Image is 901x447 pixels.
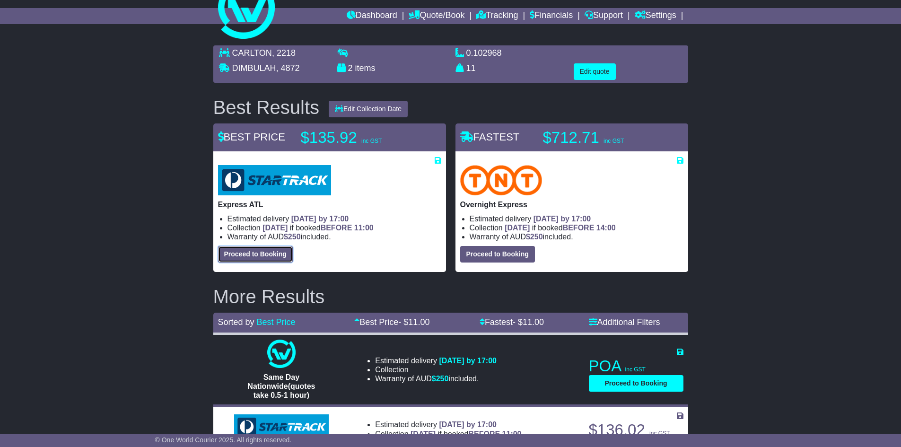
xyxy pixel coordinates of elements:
[321,224,352,232] span: BEFORE
[375,374,497,383] li: Warranty of AUD included.
[470,232,683,241] li: Warranty of AUD included.
[375,429,521,438] li: Collection
[460,200,683,209] p: Overnight Express
[291,215,349,223] span: [DATE] by 17:00
[466,63,476,73] span: 11
[408,317,429,327] span: 11.00
[375,365,497,374] li: Collection
[354,224,374,232] span: 11:00
[227,214,441,223] li: Estimated delivery
[589,357,683,376] p: POA
[460,246,535,263] button: Proceed to Booking
[355,63,376,73] span: items
[530,8,573,24] a: Financials
[513,317,544,327] span: - $
[409,8,464,24] a: Quote/Book
[213,286,688,307] h2: More Results
[348,63,353,73] span: 2
[604,138,624,144] span: inc GST
[227,232,441,241] li: Warranty of AUD included.
[460,165,542,195] img: TNT Domestic: Overnight Express
[272,48,296,58] span: , 2218
[227,223,441,232] li: Collection
[439,421,497,429] span: [DATE] by 17:00
[411,430,521,438] span: if booked
[534,215,591,223] span: [DATE] by 17:00
[267,340,296,368] img: One World Courier: Same Day Nationwide(quotes take 0.5-1 hour)
[432,375,449,383] span: $
[505,224,530,232] span: [DATE]
[247,373,315,399] span: Same Day Nationwide(quotes take 0.5-1 hour)
[526,233,543,241] span: $
[530,233,543,241] span: 250
[625,366,646,373] span: inc GST
[262,224,373,232] span: if booked
[436,375,449,383] span: 250
[596,224,616,232] span: 14:00
[209,97,324,118] div: Best Results
[502,430,522,438] span: 11:00
[288,233,301,241] span: 250
[470,214,683,223] li: Estimated delivery
[398,317,429,327] span: - $
[276,63,300,73] span: , 4872
[480,317,544,327] a: Fastest- $11.00
[234,414,329,440] img: StarTrack: Express
[585,8,623,24] a: Support
[460,131,520,143] span: FASTEST
[563,224,595,232] span: BEFORE
[218,165,331,195] img: StarTrack: Express ATL
[375,420,521,429] li: Estimated delivery
[470,223,683,232] li: Collection
[262,224,288,232] span: [DATE]
[649,430,670,437] span: inc GST
[523,317,544,327] span: 11.00
[301,128,419,147] p: $135.92
[347,8,397,24] a: Dashboard
[589,375,683,392] button: Proceed to Booking
[375,356,497,365] li: Estimated delivery
[635,8,676,24] a: Settings
[574,63,616,80] button: Edit quote
[411,430,436,438] span: [DATE]
[468,430,500,438] span: BEFORE
[476,8,518,24] a: Tracking
[361,138,382,144] span: inc GST
[232,63,276,73] span: DIMBULAH
[284,233,301,241] span: $
[257,317,296,327] a: Best Price
[543,128,661,147] p: $712.71
[232,48,272,58] span: CARLTON
[354,317,429,327] a: Best Price- $11.00
[589,421,683,439] p: $136.02
[218,317,254,327] span: Sorted by
[218,246,293,263] button: Proceed to Booking
[155,436,292,444] span: © One World Courier 2025. All rights reserved.
[218,200,441,209] p: Express ATL
[218,131,285,143] span: BEST PRICE
[439,357,497,365] span: [DATE] by 17:00
[505,224,615,232] span: if booked
[589,317,660,327] a: Additional Filters
[329,101,408,117] button: Edit Collection Date
[466,48,502,58] span: 0.102968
